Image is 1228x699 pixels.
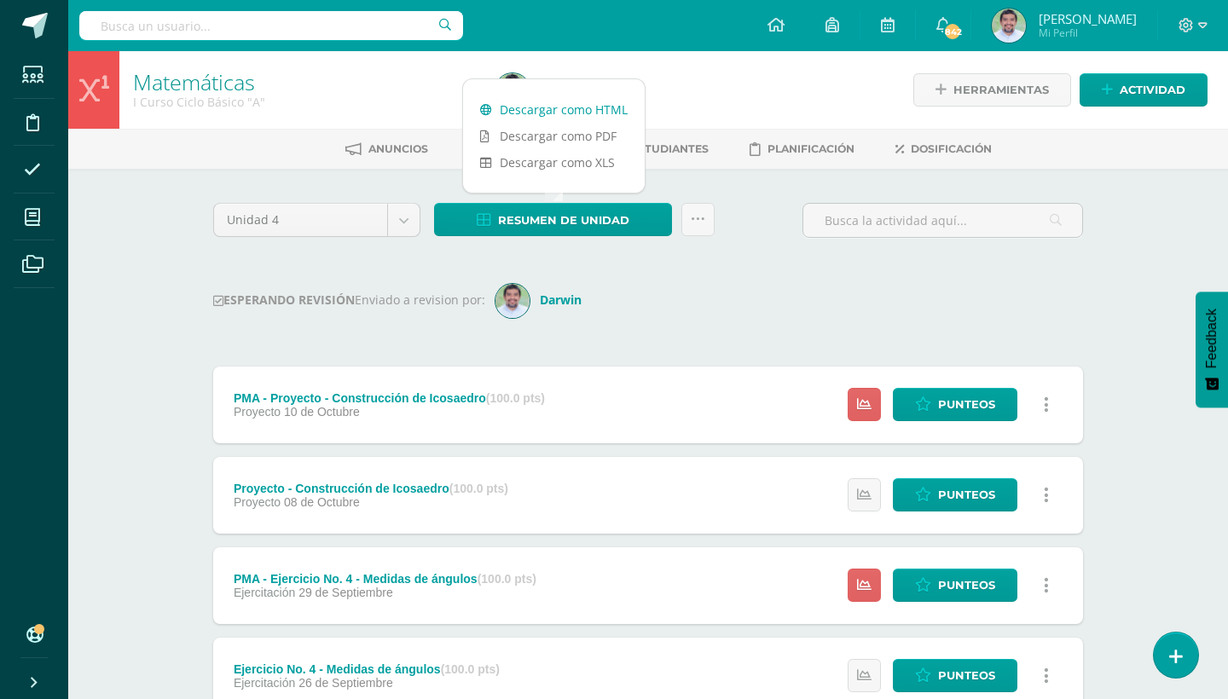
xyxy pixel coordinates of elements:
span: Ejercitación [234,676,295,690]
a: Punteos [893,388,1017,421]
strong: (100.0 pts) [449,482,508,495]
span: Dosificación [911,142,992,155]
a: Dosificación [895,136,992,163]
span: 26 de Septiembre [298,676,393,690]
span: Punteos [938,660,995,691]
span: Resumen de unidad [498,205,629,236]
span: Punteos [938,389,995,420]
img: 8512c19bb1a7e343054284e08b85158d.png [992,9,1026,43]
a: Descargar como HTML [463,96,645,123]
a: Matemáticas [133,67,255,96]
span: [PERSON_NAME] [1039,10,1137,27]
a: Resumen de unidad [434,203,672,236]
span: Herramientas [953,74,1049,106]
img: 1446f55809fbe4d0f412f5fc57f4fd2f.png [495,284,530,318]
a: Estudiantes [606,136,709,163]
span: Planificación [767,142,854,155]
input: Busca la actividad aquí... [803,204,1082,237]
span: 29 de Septiembre [298,586,393,599]
a: Herramientas [913,73,1071,107]
span: 10 de Octubre [284,405,360,419]
span: Feedback [1204,309,1219,368]
span: Proyecto [234,495,281,509]
span: Enviado a revision por: [355,292,485,308]
img: 8512c19bb1a7e343054284e08b85158d.png [495,73,530,107]
div: PMA - Ejercicio No. 4 - Medidas de ángulos [234,572,536,586]
a: Punteos [893,569,1017,602]
input: Busca un usuario... [79,11,463,40]
h1: Matemáticas [133,70,475,94]
a: Anuncios [345,136,428,163]
span: Actividad [1120,74,1185,106]
a: Descargar como PDF [463,123,645,149]
a: Descargar como XLS [463,149,645,176]
div: Ejercicio No. 4 - Medidas de ángulos [234,662,500,676]
span: Anuncios [368,142,428,155]
strong: ESPERANDO REVISIÓN [213,292,355,308]
a: Punteos [893,478,1017,511]
strong: (100.0 pts) [441,662,500,676]
span: Punteos [938,479,995,511]
span: Estudiantes [631,142,709,155]
span: Ejercitación [234,586,295,599]
button: Feedback - Mostrar encuesta [1196,292,1228,407]
div: I Curso Ciclo Básico 'A' [133,94,475,110]
div: PMA - Proyecto - Construcción de Icosaedro [234,391,545,405]
strong: (100.0 pts) [486,391,545,405]
a: Darwin [495,292,588,308]
span: 842 [943,22,962,41]
a: Actividad [1080,73,1208,107]
div: Proyecto - Construcción de Icosaedro [234,482,508,495]
span: Proyecto [234,405,281,419]
span: Punteos [938,569,995,601]
span: Mi Perfil [1039,26,1137,40]
a: Punteos [893,659,1017,692]
a: Planificación [750,136,854,163]
span: 08 de Octubre [284,495,360,509]
strong: Darwin [540,292,582,308]
strong: (100.0 pts) [478,572,536,586]
span: Unidad 4 [227,204,374,236]
a: Unidad 4 [214,204,420,236]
